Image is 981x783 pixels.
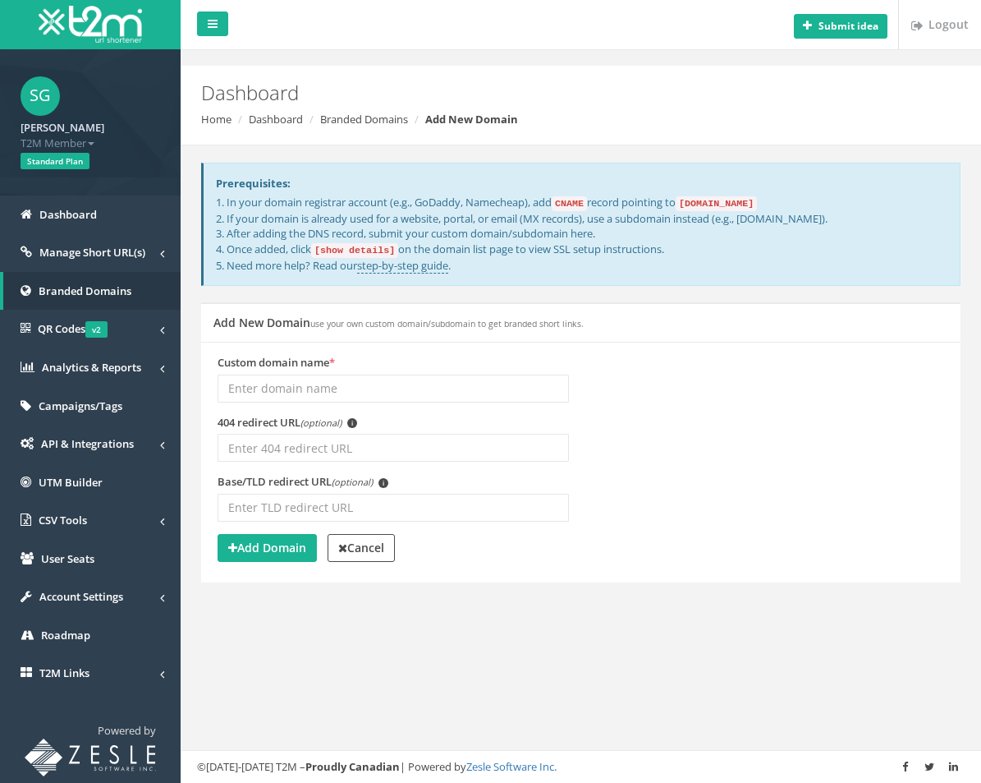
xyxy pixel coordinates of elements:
[39,207,97,222] span: Dashboard
[25,739,156,776] img: T2M URL Shortener powered by Zesle Software Inc.
[39,513,87,527] span: CSV Tools
[347,418,357,428] span: i
[38,321,108,336] span: QR Codes
[218,415,357,431] label: 404 redirect URL
[357,258,448,274] a: step-by-step guide
[310,318,584,329] small: use your own custom domain/subdomain to get branded short links.
[85,321,108,338] span: v2
[21,120,104,135] strong: [PERSON_NAME]
[197,759,965,775] div: ©[DATE]-[DATE] T2M – | Powered by
[21,153,89,169] span: Standard Plan
[249,112,303,127] a: Dashboard
[332,476,373,488] em: (optional)
[338,540,384,555] strong: Cancel
[39,6,142,43] img: T2M
[218,534,317,562] button: Add Domain
[213,316,584,329] h5: Add New Domain
[39,475,103,490] span: UTM Builder
[21,116,160,150] a: [PERSON_NAME] T2M Member
[218,355,335,371] label: Custom domain name
[39,666,89,680] span: T2M Links
[378,478,388,488] span: i
[818,19,878,33] b: Submit idea
[218,494,569,522] input: Enter TLD redirect URL
[39,283,131,298] span: Branded Domains
[216,195,947,273] p: 1. In your domain registrar account (e.g., GoDaddy, Namecheap), add record pointing to 2. If your...
[21,136,160,151] span: T2M Member
[425,112,518,127] strong: Add New Domain
[201,82,960,104] h2: Dashboard
[21,76,60,116] span: SG
[41,551,94,566] span: User Seats
[320,112,408,127] a: Branded Domains
[39,589,123,604] span: Account Settings
[218,434,569,462] input: Enter 404 redirect URL
[218,474,388,490] label: Base/TLD redirect URL
[466,759,557,774] a: Zesle Software Inc.
[228,540,306,555] strong: Add Domain
[41,436,134,451] span: API & Integrations
[552,196,587,211] code: CNAME
[218,375,569,403] input: Enter domain name
[300,417,342,429] em: (optional)
[41,628,90,643] span: Roadmap
[98,723,156,738] span: Powered by
[216,176,291,191] strong: Prerequisites:
[328,534,395,562] a: Cancel
[201,112,231,127] a: Home
[676,196,757,211] code: [DOMAIN_NAME]
[794,14,887,39] button: Submit idea
[311,243,398,258] code: [show details]
[39,398,122,413] span: Campaigns/Tags
[39,245,145,260] span: Manage Short URL(s)
[305,759,400,774] strong: Proudly Canadian
[42,360,141,375] span: Analytics & Reports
